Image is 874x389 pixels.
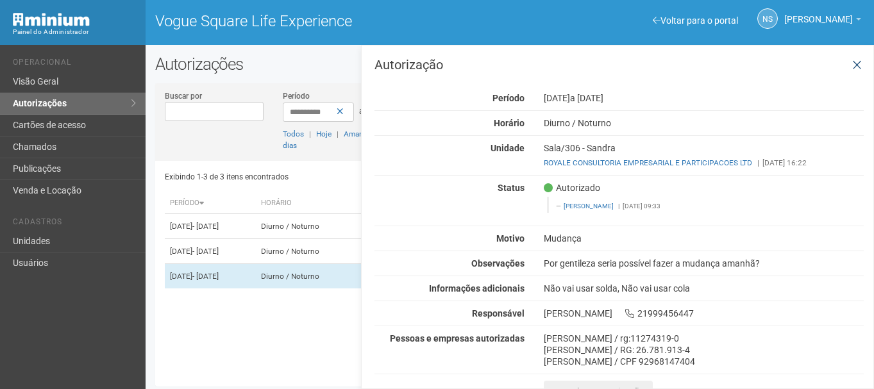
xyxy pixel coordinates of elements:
[165,239,255,264] td: [DATE]
[165,167,505,186] div: Exibindo 1-3 de 3 itens encontrados
[429,283,525,294] strong: Informações adicionais
[496,233,525,244] strong: Motivo
[13,26,136,38] div: Painel do Administrador
[155,54,864,74] h2: Autorizações
[316,129,332,138] a: Hoje
[256,214,362,239] td: Diurno / Noturno
[256,193,362,214] th: Horário
[534,258,873,269] div: Por gentileza seria possível fazer a mudança amanhã?
[165,193,255,214] th: Período
[534,117,873,129] div: Diurno / Noturno
[390,333,525,343] strong: Pessoas e empresas autorizadas
[309,129,311,138] span: |
[374,58,864,71] h3: Autorização
[155,13,500,29] h1: Vogue Square Life Experience
[165,264,255,289] td: [DATE]
[570,93,603,103] span: a [DATE]
[283,90,310,102] label: Período
[784,2,853,24] span: Nicolle Silva
[534,283,873,294] div: Não vai usar solda, Não vai usar cola
[192,222,219,231] span: - [DATE]
[491,143,525,153] strong: Unidade
[534,308,873,319] div: [PERSON_NAME] 21999456447
[165,90,202,102] label: Buscar por
[498,183,525,193] strong: Status
[192,247,219,256] span: - [DATE]
[544,157,864,169] div: [DATE] 16:22
[13,217,136,231] li: Cadastros
[337,129,339,138] span: |
[13,13,90,26] img: Minium
[556,202,857,211] footer: [DATE] 09:33
[757,158,759,167] span: |
[492,93,525,103] strong: Período
[564,203,614,210] a: [PERSON_NAME]
[256,239,362,264] td: Diurno / Noturno
[653,15,738,26] a: Voltar para o portal
[13,58,136,71] li: Operacional
[344,129,372,138] a: Amanhã
[534,233,873,244] div: Mudança
[283,129,304,138] a: Todos
[544,158,752,167] a: ROYALE CONSULTORIA EMPRESARIAL E PARTICIPACOES LTD
[784,16,861,26] a: [PERSON_NAME]
[544,344,864,356] div: [PERSON_NAME] / RG: 26.781.913-4
[544,333,864,344] div: [PERSON_NAME] / rg:11274319-0
[165,214,255,239] td: [DATE]
[534,142,873,169] div: Sala/306 - Sandra
[359,106,364,116] span: a
[472,308,525,319] strong: Responsável
[534,92,873,104] div: [DATE]
[618,203,619,210] span: |
[256,264,362,289] td: Diurno / Noturno
[544,356,864,367] div: [PERSON_NAME] / CPF 92968147404
[192,272,219,281] span: - [DATE]
[471,258,525,269] strong: Observações
[757,8,778,29] a: NS
[544,182,600,194] span: Autorizado
[494,118,525,128] strong: Horário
